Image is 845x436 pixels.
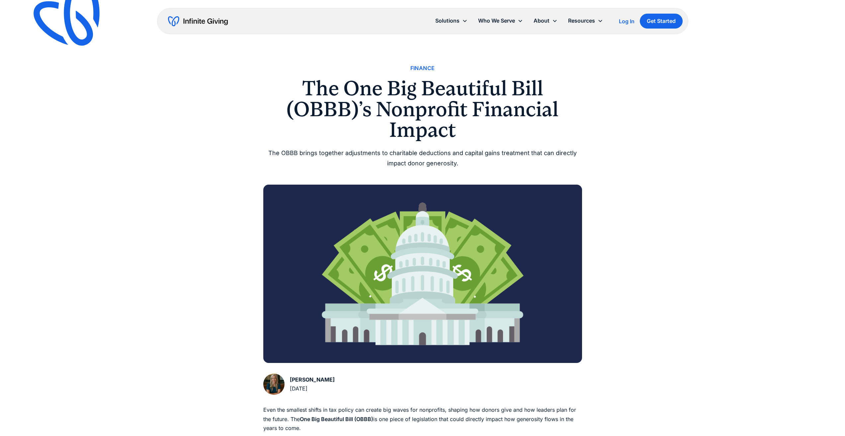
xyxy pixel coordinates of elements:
h1: The One Big Beautiful Bill (OBBB)’s Nonprofit Financial Impact [263,78,582,140]
div: Log In [619,19,634,24]
div: Resources [563,14,608,28]
div: The OBBB brings together adjustments to charitable deductions and capital gains treatment that ca... [263,148,582,168]
a: Finance [410,64,435,73]
div: Who We Serve [473,14,528,28]
div: Solutions [435,16,460,25]
p: Even the smallest shifts in tax policy can create big waves for nonprofits, shaping how donors gi... [263,405,582,433]
div: [DATE] [290,384,335,393]
div: Solutions [430,14,473,28]
a: home [168,16,228,27]
div: Resources [568,16,595,25]
div: [PERSON_NAME] [290,375,335,384]
div: About [534,16,549,25]
a: [PERSON_NAME][DATE] [263,374,335,395]
strong: One Big Beautiful Bill (OBBB) [300,416,373,422]
div: About [528,14,563,28]
div: Who We Serve [478,16,515,25]
a: Log In [619,17,634,25]
a: Get Started [640,14,683,29]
